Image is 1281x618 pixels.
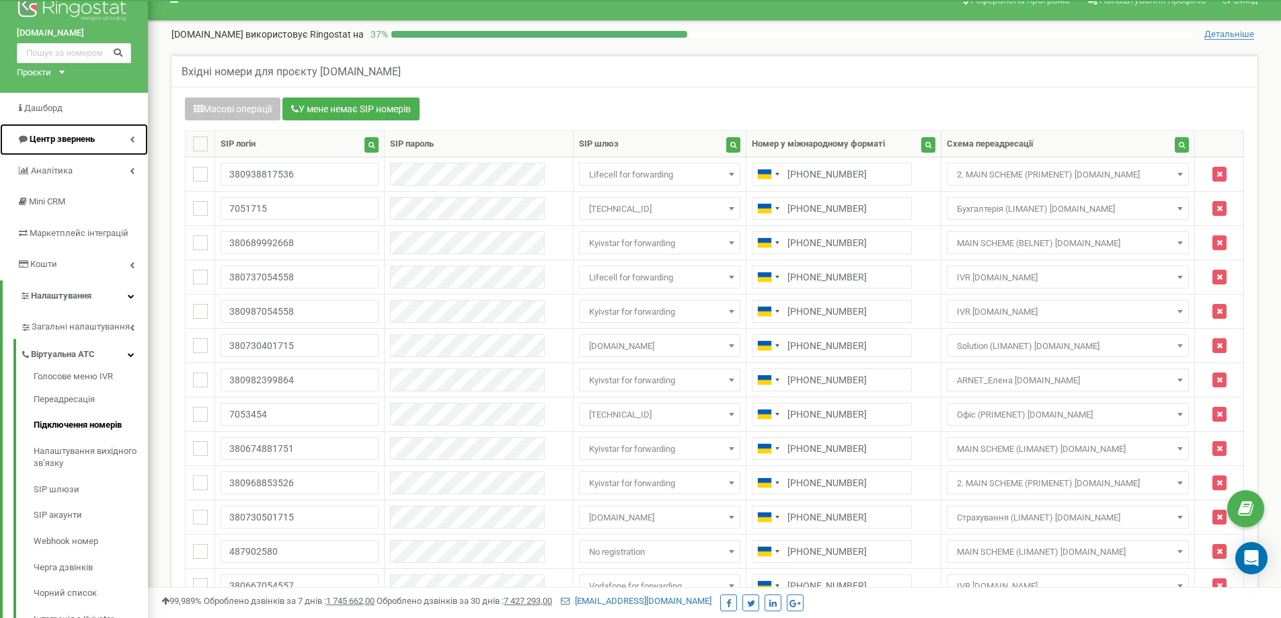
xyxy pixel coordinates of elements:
span: Кошти [30,259,57,269]
span: Офіс (PRIMENET) lima.net [952,405,1184,424]
span: MAIN SCHEME (BELNET) lima.net [952,234,1184,253]
div: Telephone country code [752,369,783,391]
span: Lifecell for forwarding [584,165,735,184]
span: MAIN SCHEME (LIMANET) lima.net [952,543,1184,562]
span: Kyivstar for forwarding [579,231,740,254]
a: [DOMAIN_NAME] [17,27,131,40]
span: Kyivstar for forwarding [584,234,735,253]
a: Черга дзвінків [34,555,148,581]
span: Kyivstar for forwarding [579,471,740,494]
span: Оброблено дзвінків за 30 днів : [377,596,552,606]
span: Офіс (PRIMENET) lima.net [947,403,1189,426]
span: Маркетплейс інтеграцій [30,228,128,238]
span: Kyivstar for forwarding [584,371,735,390]
input: 050 123 4567 [752,163,912,186]
th: SIP пароль [385,131,574,157]
div: Схема переадресації [947,138,1034,151]
span: Страхування (LIMANET) lima.net [952,508,1184,527]
u: 7 427 293,00 [504,596,552,606]
button: У мене немає SIP номерів [282,98,420,120]
div: Номер у міжнародному форматі [752,138,885,151]
input: 050 123 4567 [752,471,912,494]
span: 2. MAIN SCHEME (PRIMENET) lima.net [952,474,1184,493]
span: ARNET_Елена bel.net [952,371,1184,390]
div: Telephone country code [752,506,783,528]
a: [EMAIL_ADDRESS][DOMAIN_NAME] [561,596,711,606]
span: Lifecell for forwarding [579,163,740,186]
span: Бухгалтерія (LIMANET) lima.net [947,197,1189,220]
a: Загальні налаштування [20,311,148,339]
input: 050 123 4567 [752,266,912,288]
div: SIP логін [221,138,256,151]
div: Проєкти [17,67,51,79]
a: Налаштування [3,280,148,312]
span: Страхування (LIMANET) lima.net [947,506,1189,529]
span: 2. MAIN SCHEME (PRIMENET) lima.net [952,165,1184,184]
a: SIP шлюзи [34,477,148,503]
input: 050 123 4567 [752,574,912,597]
span: csbc.lifecell.ua [579,334,740,357]
span: Віртуальна АТС [31,348,95,361]
span: No registration [579,540,740,563]
span: 2. MAIN SCHEME (PRIMENET) lima.net [947,471,1189,494]
span: Lifecell for forwarding [579,266,740,288]
input: 050 123 4567 [752,506,912,529]
span: Kyivstar for forwarding [579,437,740,460]
span: IVR bel.net [952,268,1184,287]
span: Kyivstar for forwarding [584,303,735,321]
div: Open Intercom Messenger [1235,542,1268,574]
span: 91.210.116.35 [584,405,735,424]
input: 050 123 4567 [752,403,912,426]
a: Голосове меню IVR [34,371,148,387]
a: Чорний список [34,580,148,607]
span: Детальніше [1204,29,1254,40]
span: MAIN SCHEME (BELNET) lima.net [947,231,1189,254]
span: ARNET_Елена bel.net [947,369,1189,391]
span: Kyivstar for forwarding [579,369,740,391]
span: Налаштування [31,291,91,301]
input: 050 123 4567 [752,197,912,220]
a: Підключення номерів [34,412,148,438]
span: csbc.lifecell.ua [584,508,735,527]
input: 050 123 4567 [752,231,912,254]
span: MAIN SCHEME (LIMANET) lima.net [947,540,1189,563]
button: Масові операції [185,98,280,120]
span: 91.210.116.35 [579,403,740,426]
span: використовує Ringostat на [245,29,364,40]
span: Lifecell for forwarding [584,268,735,287]
h5: Вхідні номери для проєкту [DOMAIN_NAME] [182,66,401,78]
div: Telephone country code [752,575,783,596]
span: Оброблено дзвінків за 7 днів : [204,596,375,606]
span: Kyivstar for forwarding [579,300,740,323]
input: 050 123 4567 [752,369,912,391]
span: Аналiтика [31,165,73,176]
span: Центр звернень [30,134,95,144]
span: Vodafone for forwarding [584,577,735,596]
span: IVR bel.net [952,577,1184,596]
span: Бухгалтерія (LIMANET) lima.net [952,200,1184,219]
input: Пошук за номером [17,43,131,63]
span: IVR bel.net [952,303,1184,321]
span: 91.210.116.35 [579,197,740,220]
span: 2. MAIN SCHEME (PRIMENET) lima.net [947,163,1189,186]
span: IVR bel.net [947,574,1189,597]
a: SIP акаунти [34,502,148,529]
div: Telephone country code [752,541,783,562]
input: 050 123 4567 [752,334,912,357]
span: MAIN SCHEME (LIMANET) lima.net [947,437,1189,460]
span: Kyivstar for forwarding [584,474,735,493]
div: Telephone country code [752,198,783,219]
span: IVR bel.net [947,266,1189,288]
span: IVR bel.net [947,300,1189,323]
span: 91.210.116.35 [584,200,735,219]
div: Telephone country code [752,301,783,322]
span: Vodafone for forwarding [579,574,740,597]
input: 050 123 4567 [752,300,912,323]
p: 37 % [364,28,391,41]
span: MAIN SCHEME (LIMANET) lima.net [952,440,1184,459]
span: No registration [584,543,735,562]
div: Telephone country code [752,438,783,459]
span: csbc.lifecell.ua [584,337,735,356]
div: Telephone country code [752,403,783,425]
span: Kyivstar for forwarding [584,440,735,459]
